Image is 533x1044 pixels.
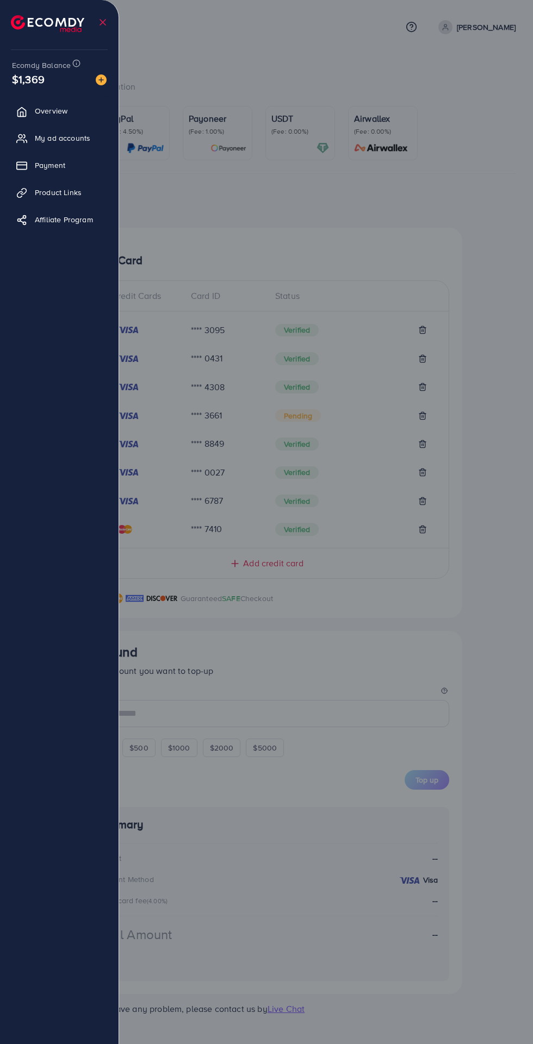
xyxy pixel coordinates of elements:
a: Product Links [8,182,110,203]
span: Affiliate Program [35,214,93,225]
a: Payment [8,154,110,176]
span: Overview [35,105,67,116]
span: $1,369 [12,71,45,87]
a: Overview [8,100,110,122]
span: Payment [35,160,65,171]
a: Affiliate Program [8,209,110,230]
span: My ad accounts [35,133,90,143]
img: logo [11,15,84,32]
a: My ad accounts [8,127,110,149]
span: Ecomdy Balance [12,60,71,71]
img: image [96,74,107,85]
span: Product Links [35,187,82,198]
